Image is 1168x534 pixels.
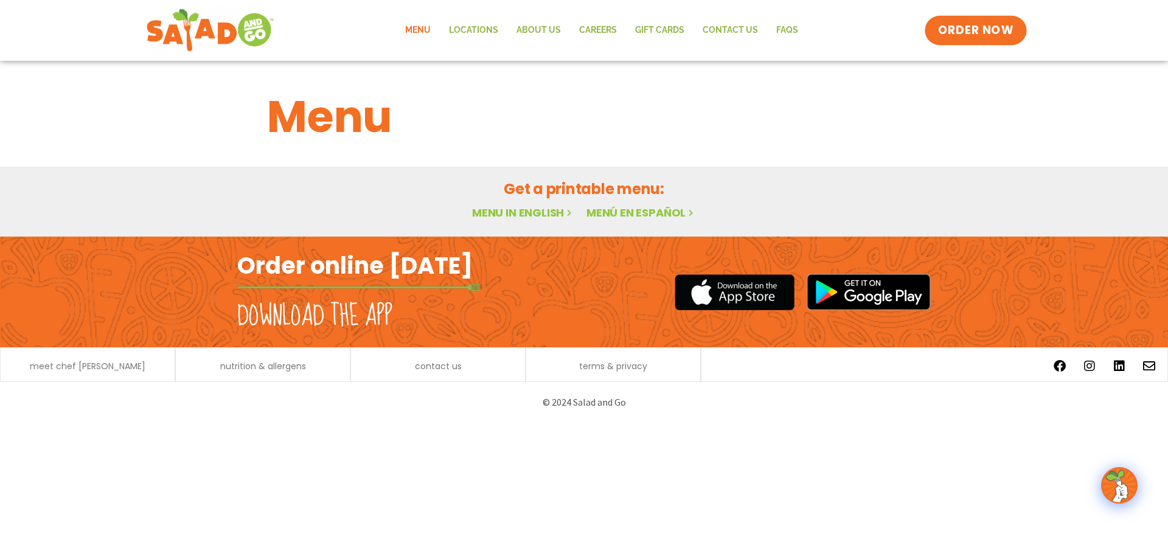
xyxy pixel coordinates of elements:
[267,178,901,199] h2: Get a printable menu:
[586,205,696,220] a: Menú en español
[243,394,925,411] p: © 2024 Salad and Go
[237,299,392,333] h2: Download the app
[415,362,462,370] a: contact us
[675,272,794,312] img: appstore
[30,362,145,370] a: meet chef [PERSON_NAME]
[507,16,570,44] a: About Us
[1102,468,1136,502] img: wpChatIcon
[237,251,473,280] h2: Order online [DATE]
[472,205,574,220] a: Menu in English
[767,16,807,44] a: FAQs
[570,16,626,44] a: Careers
[626,16,693,44] a: GIFT CARDS
[396,16,807,44] nav: Menu
[396,16,440,44] a: Menu
[938,23,1013,38] span: ORDER NOW
[579,362,647,370] a: terms & privacy
[440,16,507,44] a: Locations
[925,16,1027,45] a: ORDER NOW
[693,16,767,44] a: Contact Us
[146,6,274,55] img: new-SAG-logo-768×292
[220,362,306,370] a: nutrition & allergens
[267,84,901,150] h1: Menu
[237,284,481,291] img: fork
[807,274,931,310] img: google_play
